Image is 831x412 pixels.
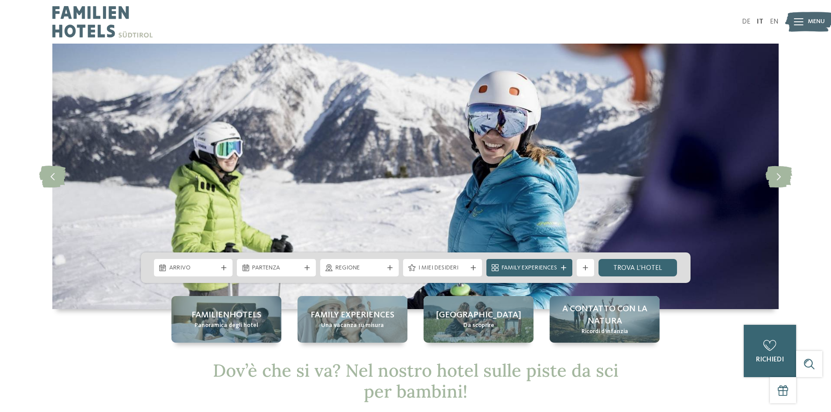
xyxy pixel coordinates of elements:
span: Family Experiences [502,264,557,272]
span: Arrivo [169,264,218,272]
span: Family experiences [311,309,394,321]
span: Dov’è che si va? Nel nostro hotel sulle piste da sci per bambini! [213,359,619,402]
span: Menu [808,17,825,26]
span: I miei desideri [418,264,467,272]
a: EN [770,18,779,25]
span: Regione [335,264,384,272]
span: Panoramica degli hotel [195,321,258,330]
a: richiedi [744,325,796,377]
span: richiedi [756,356,784,363]
span: [GEOGRAPHIC_DATA] [436,309,521,321]
span: A contatto con la natura [558,303,651,327]
span: Partenza [252,264,301,272]
a: Hotel sulle piste da sci per bambini: divertimento senza confini Family experiences Una vacanza s... [298,296,407,343]
a: trova l’hotel [598,259,677,276]
a: Hotel sulle piste da sci per bambini: divertimento senza confini [GEOGRAPHIC_DATA] Da scoprire [424,296,533,343]
a: Hotel sulle piste da sci per bambini: divertimento senza confini Familienhotels Panoramica degli ... [171,296,281,343]
span: Da scoprire [463,321,494,330]
a: Hotel sulle piste da sci per bambini: divertimento senza confini A contatto con la natura Ricordi... [550,296,660,343]
a: IT [757,18,763,25]
span: Una vacanza su misura [321,321,384,330]
span: Ricordi d’infanzia [581,327,628,336]
img: Hotel sulle piste da sci per bambini: divertimento senza confini [52,44,779,309]
span: Familienhotels [192,309,261,321]
a: DE [742,18,750,25]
